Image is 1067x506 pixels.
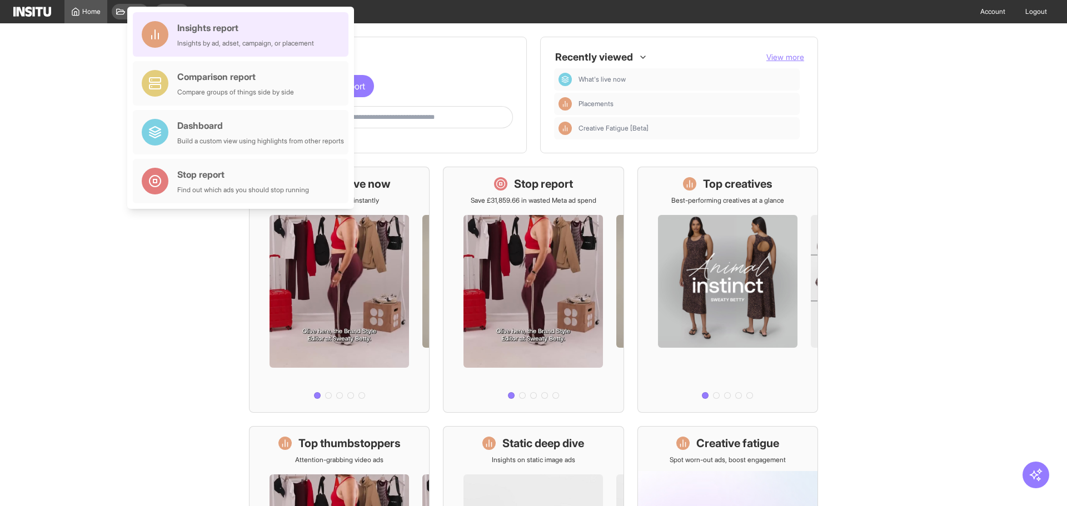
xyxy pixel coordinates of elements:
[766,52,804,62] span: View more
[300,196,379,205] p: See all active ads instantly
[502,435,584,451] h1: Static deep dive
[637,167,818,413] a: Top creativesBest-performing creatives at a glance
[177,119,344,132] div: Dashboard
[177,137,344,146] div: Build a custom view using highlights from other reports
[579,99,795,108] span: Placements
[298,435,401,451] h1: Top thumbstoppers
[559,122,572,135] div: Insights
[177,39,314,48] div: Insights by ad, adset, campaign, or placement
[127,7,144,16] span: Open
[471,196,596,205] p: Save £31,859.66 in wasted Meta ad spend
[177,70,294,83] div: Comparison report
[579,99,614,108] span: Placements
[492,455,575,464] p: Insights on static image ads
[766,52,804,63] button: View more
[514,176,573,192] h1: Stop report
[82,7,101,16] span: Home
[177,21,314,34] div: Insights report
[671,196,784,205] p: Best-performing creatives at a glance
[249,167,430,413] a: What's live nowSee all active ads instantly
[579,75,795,84] span: What's live now
[559,73,572,86] div: Dashboard
[263,51,513,66] h1: Get started
[559,97,572,111] div: Insights
[295,455,383,464] p: Attention-grabbing video ads
[177,88,294,97] div: Compare groups of things side by side
[177,186,309,194] div: Find out which ads you should stop running
[703,176,772,192] h1: Top creatives
[579,124,649,133] span: Creative Fatigue [Beta]
[579,124,795,133] span: Creative Fatigue [Beta]
[443,167,624,413] a: Stop reportSave £31,859.66 in wasted Meta ad spend
[177,168,309,181] div: Stop report
[579,75,626,84] span: What's live now
[13,7,51,17] img: Logo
